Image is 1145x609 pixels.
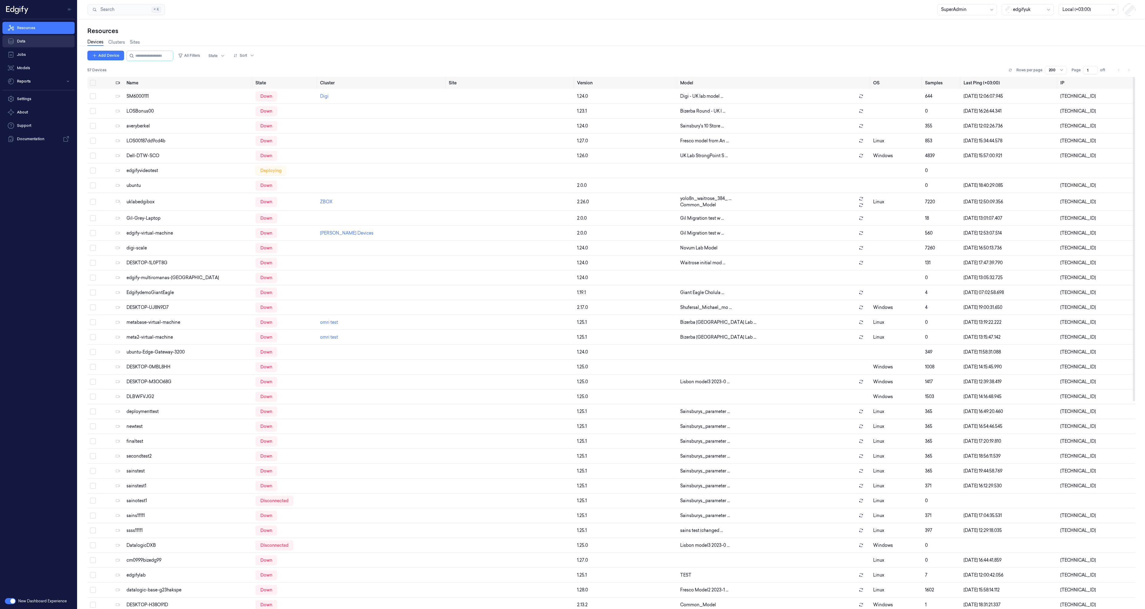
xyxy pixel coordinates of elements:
span: Common_Model [680,202,716,208]
div: [DATE] 15:34:44.578 [964,138,1055,144]
p: linux [873,513,920,519]
div: [TECHNICAL_ID] [1060,408,1133,415]
div: 1.25.1 [577,438,675,445]
div: 355 [925,123,959,129]
span: Waitrose initial mod ... [680,260,725,266]
div: [TECHNICAL_ID] [1060,379,1133,385]
div: down [255,466,277,476]
button: Toggle Navigation [65,5,75,14]
span: of 1 [1100,67,1110,73]
div: 1.25.1 [577,319,675,326]
p: linux [873,319,920,326]
div: 4 [925,304,959,311]
button: Select row [90,587,96,593]
th: Samples [923,77,961,89]
div: 1.24.0 [577,93,675,100]
div: 1.26.0 [577,153,675,159]
th: Version [575,77,678,89]
span: sains test (changed ... [680,527,723,534]
div: down [255,347,277,357]
div: 1.19.1 [577,289,675,296]
div: down [255,436,277,446]
div: disconnected [255,496,293,506]
div: [DATE] 16:26:44.341 [964,108,1055,114]
div: 1.25.0 [577,542,675,549]
div: [DATE] 15:57:00.921 [964,153,1055,159]
div: 0 [925,542,959,549]
div: [TECHNICAL_ID] [1060,468,1133,474]
div: down [255,421,277,431]
th: Last Ping (+03:00) [961,77,1058,89]
div: averyberkel [127,123,251,129]
div: 1.25.1 [577,498,675,504]
span: Sainsburys_parameter ... [680,468,730,474]
div: [TECHNICAL_ID] [1060,289,1133,296]
th: Name [124,77,253,89]
div: 1.25.1 [577,483,675,489]
div: sainotest1 [127,498,251,504]
div: down [255,526,277,535]
button: Select row [90,230,96,236]
span: Giant Eagle Cholula ... [680,289,724,296]
p: linux [873,483,920,489]
div: down [255,91,277,101]
div: down [255,258,277,268]
div: meta2-virtual-machine [127,334,251,340]
span: Gil Migration test w ... [680,215,724,222]
a: Resources [2,22,75,34]
a: Documentation [2,133,75,145]
div: SM6000111 [127,93,251,100]
div: DESKTOP-0MBL8HH [127,364,251,370]
p: linux [873,138,920,144]
div: [TECHNICAL_ID] [1060,108,1133,114]
p: linux [873,438,920,445]
div: [TECHNICAL_ID] [1060,245,1133,251]
div: deploying [255,166,286,175]
span: 57 Devices [87,67,106,73]
div: 365 [925,453,959,459]
span: Lisbon model3 2023-0 ... [680,542,730,549]
div: [DATE] 12:50:09.356 [964,199,1055,205]
div: 0 [925,319,959,326]
div: 0 [925,275,959,281]
div: edgifyvideotest [127,167,251,174]
div: 1.23.1 [577,108,675,114]
div: [TECHNICAL_ID] [1060,438,1133,445]
button: Select row [90,199,96,205]
div: EdgifydemoGiantEagle [127,289,251,296]
div: [DATE] 12:29:18.035 [964,527,1055,534]
p: windows [873,153,920,159]
div: down [255,555,277,565]
div: ubuntu [127,182,251,189]
div: down [255,392,277,401]
div: 371 [925,513,959,519]
div: [TECHNICAL_ID] [1060,304,1133,311]
div: [DATE] 16:50:13.736 [964,245,1055,251]
div: 7220 [925,199,959,205]
button: Select row [90,275,96,281]
a: Sites [130,39,140,46]
div: 371 [925,483,959,489]
button: Select row [90,438,96,444]
span: Digi - UK lab model ... [680,93,723,100]
div: [TECHNICAL_ID] [1060,349,1133,355]
div: 2.0.0 [577,215,675,222]
div: [TECHNICAL_ID] [1060,199,1133,205]
div: [DATE] 18:56:11.539 [964,453,1055,459]
div: 2.17.0 [577,304,675,311]
div: [DATE] 17:47:39.790 [964,260,1055,266]
div: uklabedgibox [127,199,251,205]
button: Select row [90,557,96,563]
button: Select row [90,319,96,325]
button: Select row [90,260,96,266]
div: [DATE] 17:04:35.531 [964,513,1055,519]
button: Select row [90,498,96,504]
div: [TECHNICAL_ID] [1060,364,1133,370]
button: Select row [90,289,96,296]
div: [DATE] 16:12:29.530 [964,483,1055,489]
a: Support [2,120,75,132]
div: disconnected [255,540,293,550]
span: Sainsburys_parameter ... [680,513,730,519]
div: 1417 [925,379,959,385]
button: Select row [90,527,96,533]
